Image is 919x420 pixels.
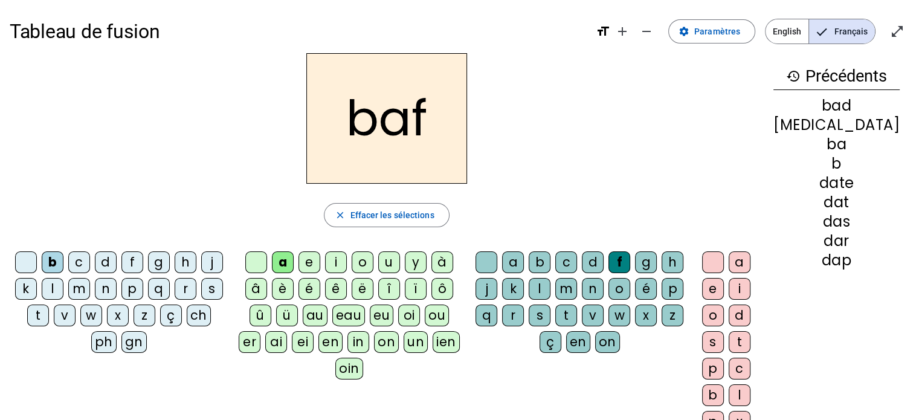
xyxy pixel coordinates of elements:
[668,19,755,44] button: Paramètres
[476,278,497,300] div: j
[201,278,223,300] div: s
[529,305,550,326] div: s
[378,251,400,273] div: u
[121,331,147,353] div: gn
[68,251,90,273] div: c
[160,305,182,326] div: ç
[325,278,347,300] div: ê
[635,278,657,300] div: é
[187,305,211,326] div: ch
[95,278,117,300] div: n
[529,251,550,273] div: b
[608,251,630,273] div: f
[334,210,345,221] mat-icon: close
[265,331,287,353] div: ai
[773,99,900,113] div: bad
[634,19,659,44] button: Diminuer la taille de la police
[885,19,909,44] button: Entrer en plein écran
[773,176,900,190] div: date
[148,278,170,300] div: q
[766,19,808,44] span: English
[68,278,90,300] div: m
[272,251,294,273] div: a
[175,251,196,273] div: h
[276,305,298,326] div: ü
[292,331,314,353] div: ei
[608,305,630,326] div: w
[15,278,37,300] div: k
[773,234,900,248] div: dar
[615,24,630,39] mat-icon: add
[540,331,561,353] div: ç
[729,305,750,326] div: d
[405,251,427,273] div: y
[773,195,900,210] div: dat
[702,331,724,353] div: s
[42,251,63,273] div: b
[729,278,750,300] div: i
[245,278,267,300] div: â
[54,305,76,326] div: v
[95,251,117,273] div: d
[662,305,683,326] div: z
[324,203,449,227] button: Effacer les sélections
[42,278,63,300] div: l
[433,331,460,353] div: ien
[502,305,524,326] div: r
[239,331,260,353] div: er
[431,278,453,300] div: ô
[272,278,294,300] div: è
[595,331,620,353] div: on
[10,12,586,51] h1: Tableau de fusion
[374,331,399,353] div: on
[555,251,577,273] div: c
[476,305,497,326] div: q
[729,251,750,273] div: a
[773,215,900,229] div: das
[582,305,604,326] div: v
[773,118,900,132] div: [MEDICAL_DATA]
[350,208,434,222] span: Effacer les sélections
[694,24,740,39] span: Paramètres
[148,251,170,273] div: g
[773,253,900,268] div: dap
[398,305,420,326] div: oi
[639,24,654,39] mat-icon: remove
[555,305,577,326] div: t
[662,251,683,273] div: h
[306,53,467,184] h2: baf
[332,305,366,326] div: eau
[425,305,449,326] div: ou
[335,358,363,380] div: oin
[635,305,657,326] div: x
[529,278,550,300] div: l
[582,278,604,300] div: n
[370,305,393,326] div: eu
[702,278,724,300] div: e
[702,384,724,406] div: b
[27,305,49,326] div: t
[502,278,524,300] div: k
[352,278,373,300] div: ë
[318,331,343,353] div: en
[566,331,590,353] div: en
[303,305,327,326] div: au
[765,19,875,44] mat-button-toggle-group: Language selection
[91,331,117,353] div: ph
[679,26,689,37] mat-icon: settings
[352,251,373,273] div: o
[404,331,428,353] div: un
[635,251,657,273] div: g
[596,24,610,39] mat-icon: format_size
[555,278,577,300] div: m
[662,278,683,300] div: p
[809,19,875,44] span: Français
[773,137,900,152] div: ba
[134,305,155,326] div: z
[80,305,102,326] div: w
[347,331,369,353] div: in
[773,63,900,90] h3: Précédents
[729,384,750,406] div: l
[121,278,143,300] div: p
[325,251,347,273] div: i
